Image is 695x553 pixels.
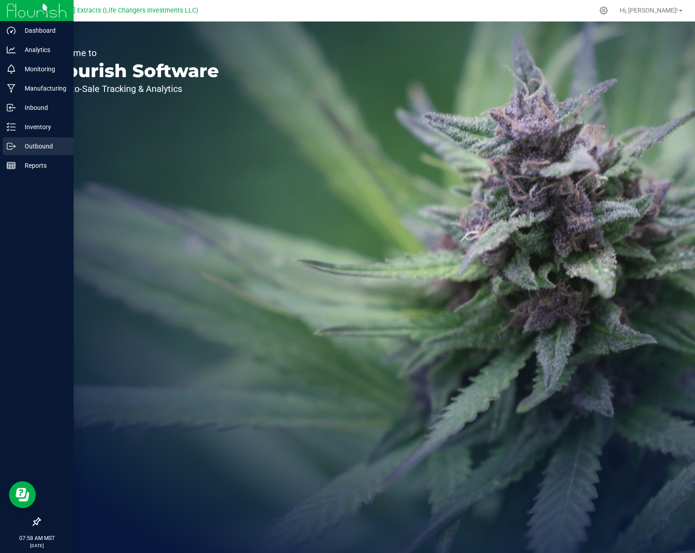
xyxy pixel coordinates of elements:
div: Manage settings [598,6,609,15]
p: Reports [16,160,70,171]
p: Inbound [16,102,70,113]
inline-svg: Reports [7,161,16,170]
p: Manufacturing [16,83,70,94]
inline-svg: Analytics [7,45,16,54]
iframe: Resource center [9,481,36,508]
inline-svg: Inbound [7,103,16,112]
span: [PERSON_NAME] Extracts (Life Changers Investments LLC) [26,7,198,14]
p: Analytics [16,44,70,55]
p: Flourish Software [48,62,219,80]
p: Welcome to [48,48,219,57]
p: Inventory [16,122,70,132]
p: Dashboard [16,25,70,36]
inline-svg: Monitoring [7,65,16,74]
inline-svg: Outbound [7,142,16,151]
p: [DATE] [4,542,70,549]
inline-svg: Inventory [7,122,16,131]
p: 07:58 AM MST [4,534,70,542]
p: Seed-to-Sale Tracking & Analytics [48,84,219,93]
span: Hi, [PERSON_NAME]! [620,7,678,14]
p: Outbound [16,141,70,152]
inline-svg: Manufacturing [7,84,16,93]
inline-svg: Dashboard [7,26,16,35]
p: Monitoring [16,64,70,74]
